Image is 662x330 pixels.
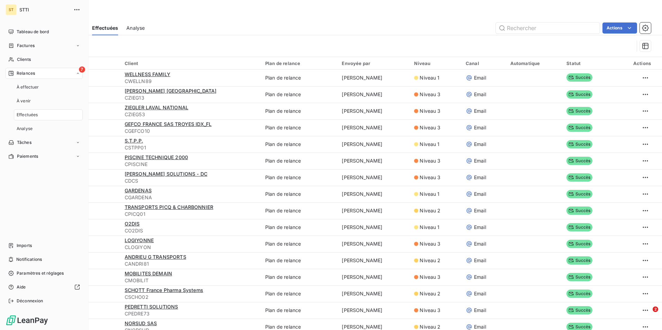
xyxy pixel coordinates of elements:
[125,260,257,267] span: CANDRI81
[261,103,338,119] td: Plan de relance
[125,78,257,85] span: CWELLN89
[125,304,178,310] span: PEDRETTI SOLUTIONS
[125,221,140,227] span: O2DIS
[125,154,188,160] span: PISCINE TECHNIQUE 2000
[6,315,48,326] img: Logo LeanPay
[6,151,83,162] a: Paiements
[338,86,410,103] td: [PERSON_NAME]
[265,61,333,66] div: Plan de relance
[6,54,83,65] a: Clients
[261,202,338,219] td: Plan de relance
[420,207,440,214] span: Niveau 2
[261,136,338,153] td: Plan de relance
[261,285,338,302] td: Plan de relance
[420,240,440,247] span: Niveau 3
[566,290,592,298] span: Succès
[17,70,35,76] span: Relances
[125,254,186,260] span: ANDRIEU G TRANSPORTS
[566,306,592,314] span: Succès
[342,61,406,66] div: Envoyée par
[496,22,600,34] input: Rechercher
[338,103,410,119] td: [PERSON_NAME]
[474,74,486,81] span: Email
[638,306,655,323] iframe: Intercom live chat
[420,307,440,314] span: Niveau 3
[474,141,486,148] span: Email
[125,237,154,243] span: LOGIYONNE
[420,74,439,81] span: Niveau 1
[566,223,592,231] span: Succès
[17,43,35,49] span: Factures
[261,70,338,86] td: Plan de relance
[17,139,32,146] span: Tâches
[338,202,410,219] td: [PERSON_NAME]
[17,153,38,159] span: Paiements
[6,4,17,15] div: ST
[566,190,592,198] span: Succès
[125,71,170,77] span: WELLNESS FAMILY
[338,269,410,285] td: [PERSON_NAME]
[566,90,592,99] span: Succès
[14,82,83,93] a: À effectuer
[420,91,440,98] span: Niveau 3
[16,256,42,263] span: Notifications
[261,119,338,136] td: Plan de relance
[338,252,410,269] td: [PERSON_NAME]
[566,256,592,265] span: Succès
[125,277,257,284] span: CMOBILIT
[566,61,609,66] div: Statut
[474,290,486,297] span: Email
[602,22,637,34] button: Actions
[125,94,257,101] span: CZIEG13
[420,224,439,231] span: Niveau 1
[125,128,257,135] span: CGEFCO10
[474,307,486,314] span: Email
[6,68,83,134] a: 7RelancesÀ effectuerÀ venirEffectuéesAnalyse
[420,124,440,131] span: Niveau 3
[17,29,49,35] span: Tableau de bord
[566,173,592,182] span: Succès
[261,186,338,202] td: Plan de relance
[474,124,486,131] span: Email
[420,157,440,164] span: Niveau 3
[261,86,338,103] td: Plan de relance
[125,310,257,317] span: CPEDRE73
[420,141,439,148] span: Niveau 1
[6,268,83,279] a: Paramètres et réglages
[414,61,457,66] div: Niveau
[510,61,558,66] div: Automatique
[126,25,145,31] span: Analyse
[617,61,651,66] div: Actions
[338,219,410,236] td: [PERSON_NAME]
[125,211,257,218] span: CPICQ01
[125,138,143,144] span: S.T.P.P.
[6,282,83,293] a: Aide
[17,84,39,90] span: À effectuer
[338,285,410,302] td: [PERSON_NAME]
[125,144,257,151] span: CSTPP01
[19,7,69,12] span: STTI
[17,298,43,304] span: Déconnexion
[338,119,410,136] td: [PERSON_NAME]
[6,240,83,251] a: Imports
[338,169,410,186] td: [PERSON_NAME]
[14,109,83,120] a: Effectuées
[474,257,486,264] span: Email
[261,252,338,269] td: Plan de relance
[125,271,172,276] span: MOBILITES DEMAIN
[17,98,31,104] span: À venir
[420,290,440,297] span: Niveau 2
[474,108,486,114] span: Email
[566,240,592,248] span: Succès
[261,269,338,285] td: Plan de relance
[566,140,592,148] span: Succès
[420,274,440,281] span: Niveau 3
[474,191,486,198] span: Email
[338,136,410,153] td: [PERSON_NAME]
[338,153,410,169] td: [PERSON_NAME]
[474,207,486,214] span: Email
[79,66,85,73] span: 7
[474,174,486,181] span: Email
[420,191,439,198] span: Niveau 1
[338,186,410,202] td: [PERSON_NAME]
